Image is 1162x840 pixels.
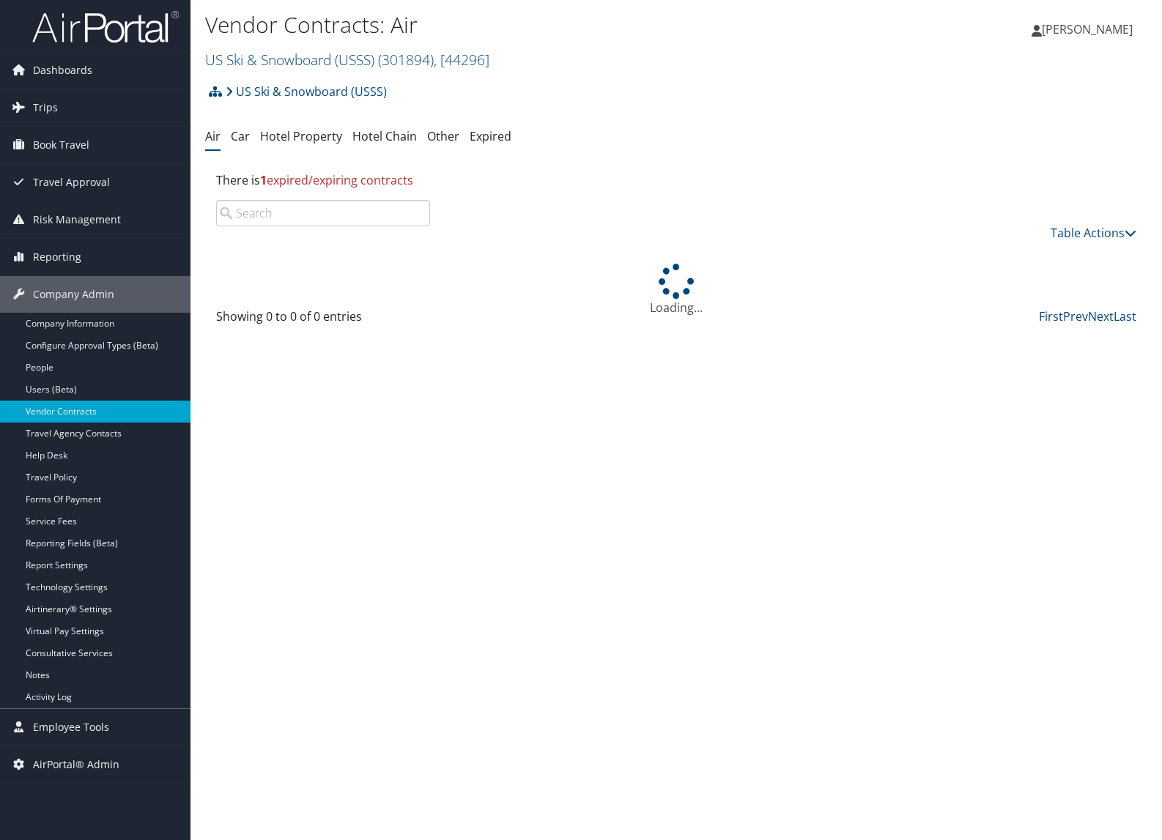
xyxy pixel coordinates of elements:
span: Reporting [33,239,81,275]
span: ( 301894 ) [378,50,434,70]
a: US Ski & Snowboard (USSS) [226,77,387,106]
a: Car [231,128,250,144]
img: airportal-logo.png [32,10,179,44]
span: Employee Tools [33,709,109,746]
span: Trips [33,89,58,126]
a: Table Actions [1051,225,1136,241]
a: Expired [470,128,511,144]
a: Hotel Property [260,128,342,144]
a: Other [427,128,459,144]
a: [PERSON_NAME] [1032,7,1147,51]
span: expired/expiring contracts [260,172,413,188]
a: Last [1114,308,1136,324]
a: Prev [1063,308,1088,324]
div: There is [205,160,1147,200]
div: Showing 0 to 0 of 0 entries [216,308,430,332]
span: Book Travel [33,127,89,163]
span: Dashboards [33,52,92,89]
a: Hotel Chain [352,128,417,144]
a: Next [1088,308,1114,324]
span: Risk Management [33,201,121,238]
strong: 1 [260,172,267,188]
div: Loading... [205,264,1147,316]
a: Air [205,128,221,144]
span: , [ 44296 ] [434,50,489,70]
input: Search [216,200,430,226]
span: Travel Approval [33,164,110,201]
span: [PERSON_NAME] [1042,21,1133,37]
a: First [1039,308,1063,324]
span: Company Admin [33,276,114,313]
a: US Ski & Snowboard (USSS) [205,50,489,70]
span: AirPortal® Admin [33,746,119,783]
h1: Vendor Contracts: Air [205,10,833,40]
